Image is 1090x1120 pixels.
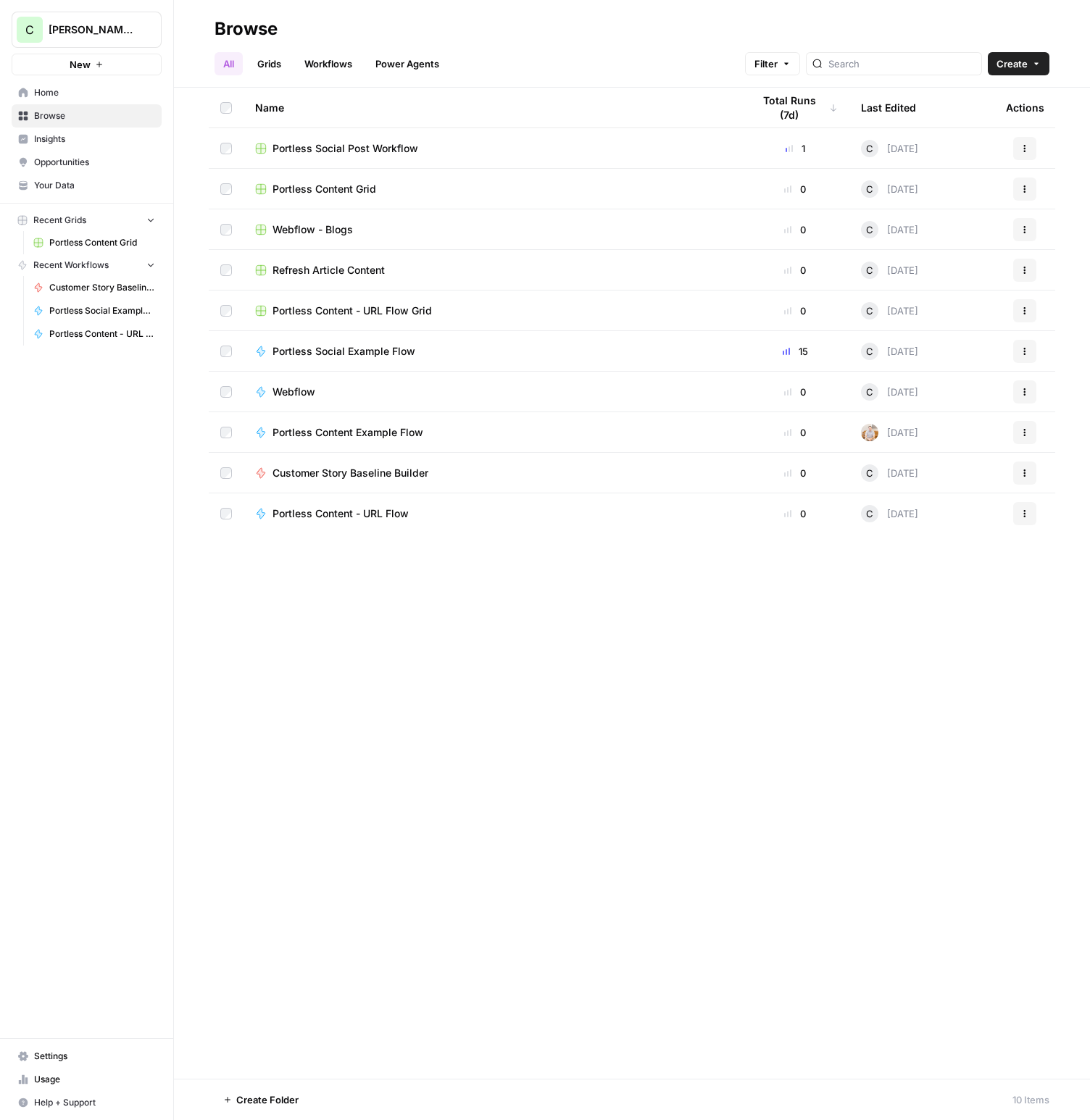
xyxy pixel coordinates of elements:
[272,263,385,277] span: Refresh Article Content
[49,22,136,37] span: [PERSON_NAME]'s Workspace
[255,182,729,196] a: Portless Content Grid
[745,52,800,75] button: Filter
[861,343,918,360] div: [DATE]
[272,141,418,156] span: Portless Social Post Workflow
[255,466,729,480] a: Customer Story Baseline Builder
[272,425,423,440] span: Portless Content Example Flow
[255,506,729,521] a: Portless Content - URL Flow
[752,344,838,359] div: 15
[27,322,162,346] a: Portless Content - URL Flow
[255,425,729,440] a: Portless Content Example Flow
[34,179,155,192] span: Your Data
[752,506,838,521] div: 0
[861,464,918,482] div: [DATE]
[1012,1092,1049,1107] div: 10 Items
[255,344,729,359] a: Portless Social Example Flow
[255,222,729,237] a: Webflow - Blogs
[861,140,918,157] div: [DATE]
[215,1088,307,1111] button: Create Folder
[49,304,155,317] span: Portless Social Example Flow
[866,182,873,196] span: C
[34,133,155,146] span: Insights
[12,1068,162,1091] a: Usage
[25,21,34,38] span: C
[861,383,918,401] div: [DATE]
[866,141,873,156] span: C
[12,151,162,174] a: Opportunities
[34,156,155,169] span: Opportunities
[861,424,878,441] img: vuwqpr0gayodxq4l7p2ry0usyugu
[988,52,1049,75] button: Create
[866,506,873,521] span: C
[367,52,448,75] a: Power Agents
[34,1050,155,1063] span: Settings
[272,385,315,399] span: Webflow
[34,86,155,99] span: Home
[255,385,729,399] a: Webflow
[33,214,86,227] span: Recent Grids
[752,182,838,196] div: 0
[752,263,838,277] div: 0
[272,182,376,196] span: Portless Content Grid
[34,1073,155,1086] span: Usage
[866,304,873,318] span: C
[249,52,290,75] a: Grids
[12,1045,162,1068] a: Settings
[861,302,918,319] div: [DATE]
[34,109,155,122] span: Browse
[12,104,162,128] a: Browse
[866,222,873,237] span: C
[12,1091,162,1114] button: Help + Support
[272,466,428,480] span: Customer Story Baseline Builder
[752,141,838,156] div: 1
[27,276,162,299] a: Customer Story Baseline Builder
[33,259,109,272] span: Recent Workflows
[255,304,729,318] a: Portless Content - URL Flow Grid
[752,385,838,399] div: 0
[12,128,162,151] a: Insights
[70,57,91,72] span: New
[12,54,162,75] button: New
[861,505,918,522] div: [DATE]
[861,221,918,238] div: [DATE]
[866,385,873,399] span: C
[272,506,409,521] span: Portless Content - URL Flow
[752,222,838,237] div: 0
[861,262,918,279] div: [DATE]
[861,180,918,198] div: [DATE]
[997,57,1028,71] span: Create
[752,304,838,318] div: 0
[272,304,432,318] span: Portless Content - URL Flow Grid
[752,88,838,128] div: Total Runs (7d)
[861,424,918,441] div: [DATE]
[296,52,361,75] a: Workflows
[12,12,162,48] button: Workspace: Chris's Workspace
[215,17,278,41] div: Browse
[27,231,162,254] a: Portless Content Grid
[255,263,729,277] a: Refresh Article Content
[754,57,778,71] span: Filter
[272,344,415,359] span: Portless Social Example Flow
[866,466,873,480] span: C
[215,52,243,75] a: All
[752,425,838,440] div: 0
[1006,88,1044,128] div: Actions
[861,88,916,128] div: Last Edited
[12,209,162,231] button: Recent Grids
[12,254,162,276] button: Recent Workflows
[34,1096,155,1109] span: Help + Support
[12,174,162,197] a: Your Data
[752,466,838,480] div: 0
[236,1092,299,1107] span: Create Folder
[49,327,155,340] span: Portless Content - URL Flow
[255,88,729,128] div: Name
[866,344,873,359] span: C
[255,141,729,156] a: Portless Social Post Workflow
[828,57,975,71] input: Search
[12,81,162,104] a: Home
[272,222,353,237] span: Webflow - Blogs
[27,299,162,322] a: Portless Social Example Flow
[49,236,155,249] span: Portless Content Grid
[866,263,873,277] span: C
[49,281,155,294] span: Customer Story Baseline Builder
